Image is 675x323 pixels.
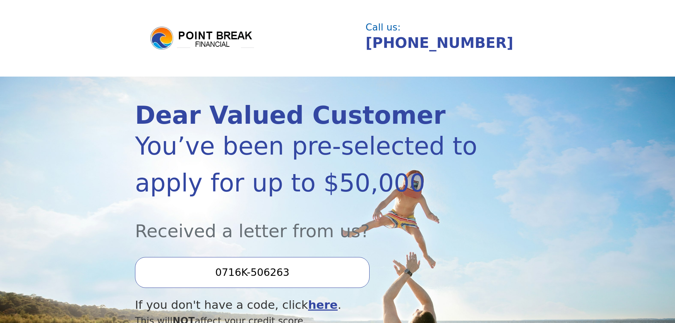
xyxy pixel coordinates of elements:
a: here [308,298,338,312]
a: [PHONE_NUMBER] [366,34,513,51]
div: Received a letter from us? [135,201,479,244]
input: Enter your Offer Code: [135,257,370,288]
div: Dear Valued Customer [135,103,479,128]
img: logo.png [149,26,255,51]
div: You’ve been pre-selected to apply for up to $50,000 [135,128,479,201]
div: Call us: [366,23,534,32]
div: If you don't have a code, click . [135,296,479,314]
